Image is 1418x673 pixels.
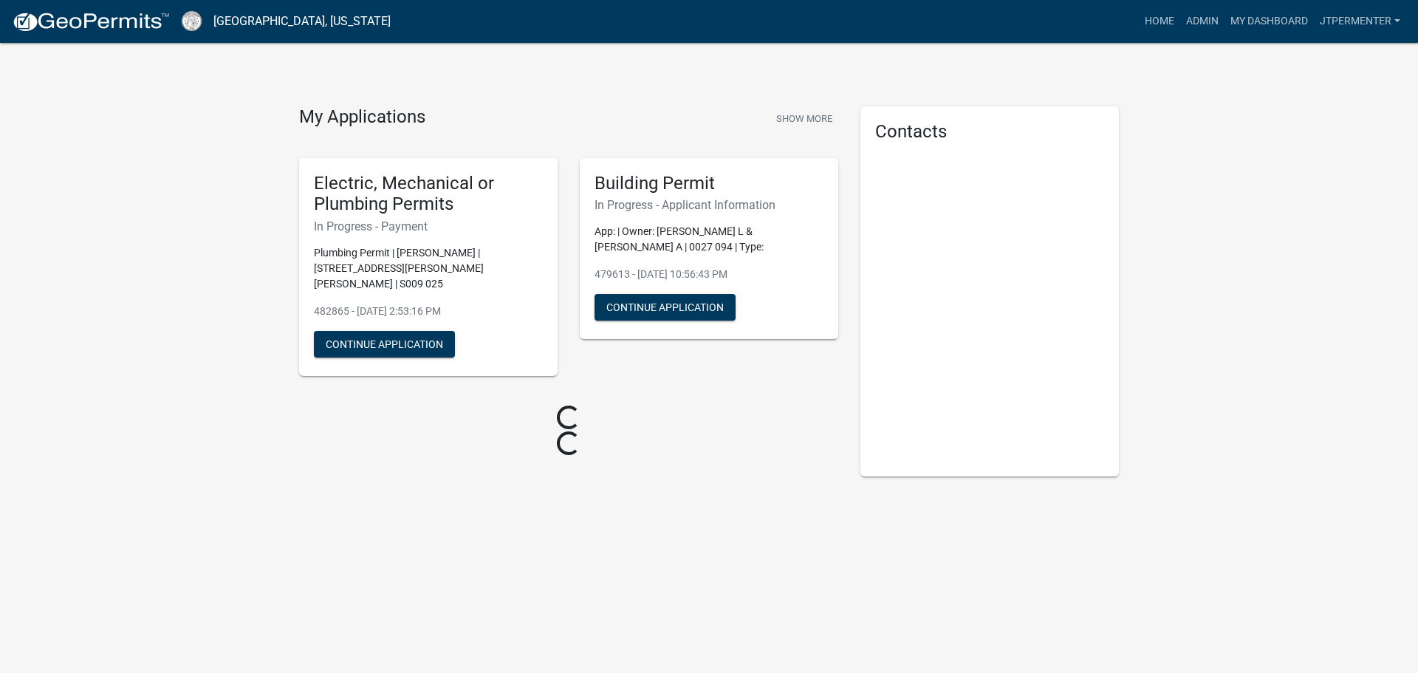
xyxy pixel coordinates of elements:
[1314,7,1406,35] a: jtpermenter
[595,224,823,255] p: App: | Owner: [PERSON_NAME] L & [PERSON_NAME] A | 0027 094 | Type:
[1225,7,1314,35] a: My Dashboard
[182,11,202,31] img: Cook County, Georgia
[314,219,543,233] h6: In Progress - Payment
[314,304,543,319] p: 482865 - [DATE] 2:53:16 PM
[770,106,838,131] button: Show More
[314,331,455,358] button: Continue Application
[595,267,823,282] p: 479613 - [DATE] 10:56:43 PM
[1180,7,1225,35] a: Admin
[595,198,823,212] h6: In Progress - Applicant Information
[299,106,425,129] h4: My Applications
[595,173,823,194] h5: Building Permit
[875,121,1104,143] h5: Contacts
[314,245,543,292] p: Plumbing Permit | [PERSON_NAME] | [STREET_ADDRESS][PERSON_NAME][PERSON_NAME] | S009 025
[595,294,736,321] button: Continue Application
[213,9,391,34] a: [GEOGRAPHIC_DATA], [US_STATE]
[1139,7,1180,35] a: Home
[314,173,543,216] h5: Electric, Mechanical or Plumbing Permits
